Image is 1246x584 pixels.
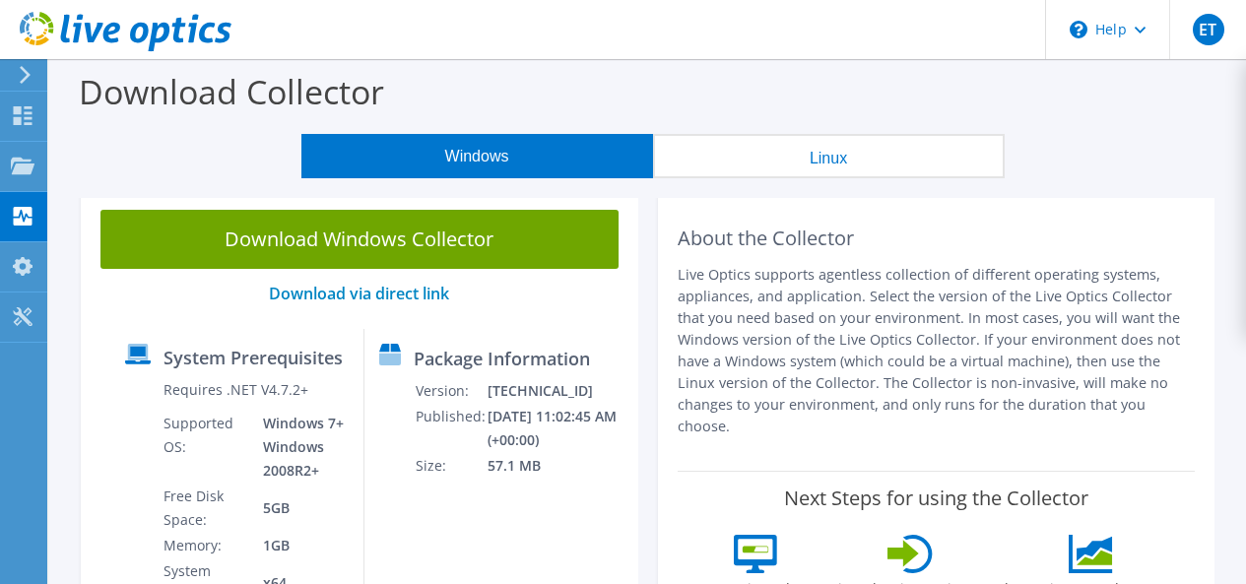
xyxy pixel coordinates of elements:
[678,227,1196,250] h2: About the Collector
[415,453,487,479] td: Size:
[164,348,343,367] label: System Prerequisites
[163,533,249,558] td: Memory:
[100,210,619,269] a: Download Windows Collector
[248,533,348,558] td: 1GB
[163,411,249,484] td: Supported OS:
[164,380,308,400] label: Requires .NET V4.7.2+
[1070,21,1087,38] svg: \n
[415,404,487,453] td: Published:
[784,487,1088,510] label: Next Steps for using the Collector
[487,453,629,479] td: 57.1 MB
[1193,14,1224,45] span: ET
[248,411,348,484] td: Windows 7+ Windows 2008R2+
[415,378,487,404] td: Version:
[653,134,1005,178] button: Linux
[487,404,629,453] td: [DATE] 11:02:45 AM (+00:00)
[163,484,249,533] td: Free Disk Space:
[487,378,629,404] td: [TECHNICAL_ID]
[301,134,653,178] button: Windows
[269,283,449,304] a: Download via direct link
[414,349,590,368] label: Package Information
[79,69,384,114] label: Download Collector
[248,484,348,533] td: 5GB
[678,264,1196,437] p: Live Optics supports agentless collection of different operating systems, appliances, and applica...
